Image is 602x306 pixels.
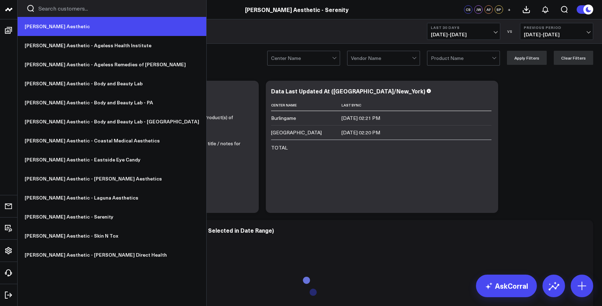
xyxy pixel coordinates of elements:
div: JW [474,5,483,14]
a: [PERSON_NAME] Aesthetic - Serenity [18,207,206,226]
button: Clear Filters [554,51,593,65]
div: [DATE] 02:21 PM [341,115,380,122]
a: [PERSON_NAME] Aesthetic - Ageless Health Institute [18,36,206,55]
div: VS [504,29,516,33]
span: [DATE] - [DATE] [431,32,496,37]
div: Burlingame [271,115,296,122]
div: CS [464,5,472,14]
a: [PERSON_NAME] Aesthetic [18,17,206,36]
div: TOTAL [271,144,288,151]
button: Previous Period[DATE]-[DATE] [520,23,593,40]
span: [DATE] - [DATE] [524,32,589,37]
div: SP [495,5,503,14]
a: [PERSON_NAME] Aesthetic - Body and Beauty Lab [18,74,206,93]
a: [PERSON_NAME] Aesthetic - Body and Beauty Lab - [GEOGRAPHIC_DATA] [18,112,206,131]
a: [PERSON_NAME] Aesthetic - Coastal Medical Aesthetics [18,131,206,150]
a: [PERSON_NAME] Aesthetic - Ageless Remedies of [PERSON_NAME] [18,55,206,74]
a: [PERSON_NAME] Aesthetic - [PERSON_NAME] Aesthetics [18,169,206,188]
a: [PERSON_NAME] Aesthetic - Body and Beauty Lab - PA [18,93,206,112]
a: [PERSON_NAME] Aesthetic - [PERSON_NAME] Direct Health [18,245,206,264]
button: + [505,5,513,14]
input: Search customers input [38,5,197,12]
th: Last Sync [341,99,491,111]
button: Last 30 Days[DATE]-[DATE] [427,23,500,40]
span: + [508,7,511,12]
div: AF [484,5,493,14]
div: [GEOGRAPHIC_DATA] [271,129,322,136]
a: AskCorral [476,275,537,297]
a: [PERSON_NAME] Aesthetic - Eastside Eye Candy [18,150,206,169]
div: [DATE] 02:20 PM [341,129,380,136]
b: Last 30 Days [431,25,496,30]
button: Search customers button [26,4,35,13]
a: [PERSON_NAME] Aesthetic - Skin N Tox [18,226,206,245]
button: Apply Filters [507,51,547,65]
a: [PERSON_NAME] Aesthetic - Laguna Aesthetics [18,188,206,207]
b: Previous Period [524,25,589,30]
div: Data Last Updated At ([GEOGRAPHIC_DATA]/New_York) [271,87,425,95]
th: Center Name [271,99,341,111]
a: [PERSON_NAME] Aesthetic - Serenity [245,6,349,13]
